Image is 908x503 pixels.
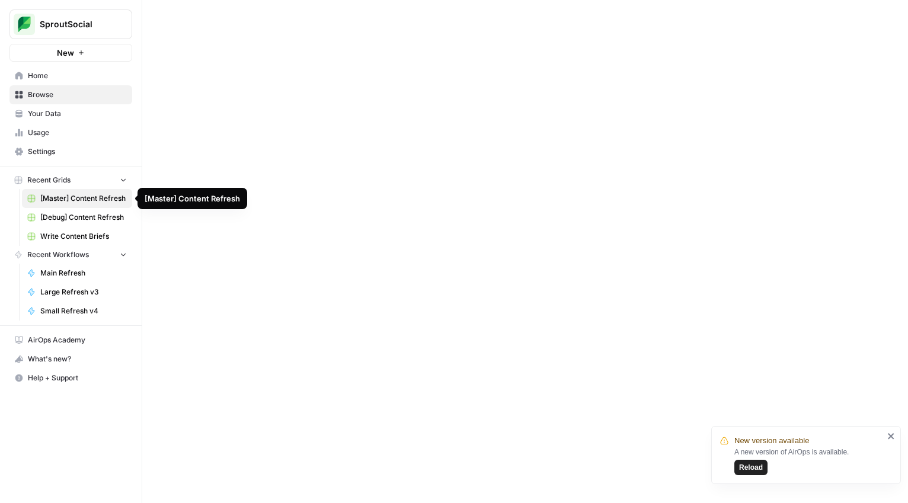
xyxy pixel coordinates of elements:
[739,462,763,473] span: Reload
[28,127,127,138] span: Usage
[9,85,132,104] a: Browse
[40,231,127,242] span: Write Content Briefs
[10,350,132,368] div: What's new?
[28,71,127,81] span: Home
[28,146,127,157] span: Settings
[27,175,71,185] span: Recent Grids
[734,447,884,475] div: A new version of AirOps is available.
[22,302,132,321] a: Small Refresh v4
[28,373,127,383] span: Help + Support
[27,249,89,260] span: Recent Workflows
[40,193,127,204] span: [Master] Content Refresh
[887,431,896,441] button: close
[22,283,132,302] a: Large Refresh v3
[9,104,132,123] a: Your Data
[9,350,132,369] button: What's new?
[22,227,132,246] a: Write Content Briefs
[9,369,132,387] button: Help + Support
[57,47,74,59] span: New
[28,108,127,119] span: Your Data
[22,208,132,227] a: [Debug] Content Refresh
[40,306,127,316] span: Small Refresh v4
[40,268,127,278] span: Main Refresh
[9,44,132,62] button: New
[734,460,768,475] button: Reload
[28,89,127,100] span: Browse
[9,331,132,350] a: AirOps Academy
[40,287,127,297] span: Large Refresh v3
[40,18,111,30] span: SproutSocial
[9,123,132,142] a: Usage
[40,212,127,223] span: [Debug] Content Refresh
[734,435,809,447] span: New version available
[9,9,132,39] button: Workspace: SproutSocial
[9,246,132,264] button: Recent Workflows
[9,171,132,189] button: Recent Grids
[9,66,132,85] a: Home
[22,264,132,283] a: Main Refresh
[22,189,132,208] a: [Master] Content Refresh
[14,14,35,35] img: SproutSocial Logo
[9,142,132,161] a: Settings
[28,335,127,345] span: AirOps Academy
